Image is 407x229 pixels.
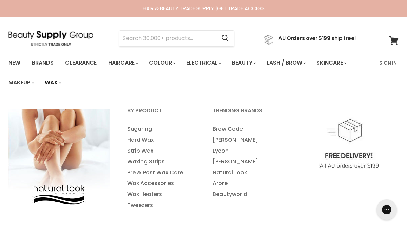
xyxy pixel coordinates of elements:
a: Lash / Brow [261,56,310,70]
a: Makeup [3,75,38,90]
a: Waxing Strips [119,156,203,167]
input: Search [119,31,216,46]
a: Sugaring [119,124,203,135]
a: Beauty [227,56,260,70]
a: Wax Accessories [119,178,203,189]
a: Brow Code [204,124,288,135]
a: Trending Brands [204,105,288,122]
a: [PERSON_NAME] [204,156,288,167]
a: Skincare [311,56,351,70]
a: Clearance [60,56,102,70]
ul: Main menu [204,124,288,200]
a: Sign In [375,56,401,70]
a: Hard Wax [119,135,203,145]
a: Tweezers [119,200,203,211]
a: Wax Heaters [119,189,203,200]
iframe: Gorgias live chat messenger [373,197,400,222]
a: By Product [119,105,203,122]
a: Colour [144,56,180,70]
button: Search [216,31,234,46]
a: New [3,56,25,70]
a: Pre & Post Wax Care [119,167,203,178]
a: Haircare [103,56,142,70]
a: Brands [27,56,59,70]
ul: Main menu [3,53,375,92]
form: Product [119,30,234,47]
a: Electrical [181,56,226,70]
a: [PERSON_NAME] [204,135,288,145]
a: GET TRADE ACCESS [217,5,265,12]
a: Beautyworld [204,189,288,200]
a: Arbre [204,178,288,189]
a: Wax [40,75,65,90]
a: Lycon [204,145,288,156]
a: Strip Wax [119,145,203,156]
ul: Main menu [119,124,203,211]
a: Natural Look [204,167,288,178]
